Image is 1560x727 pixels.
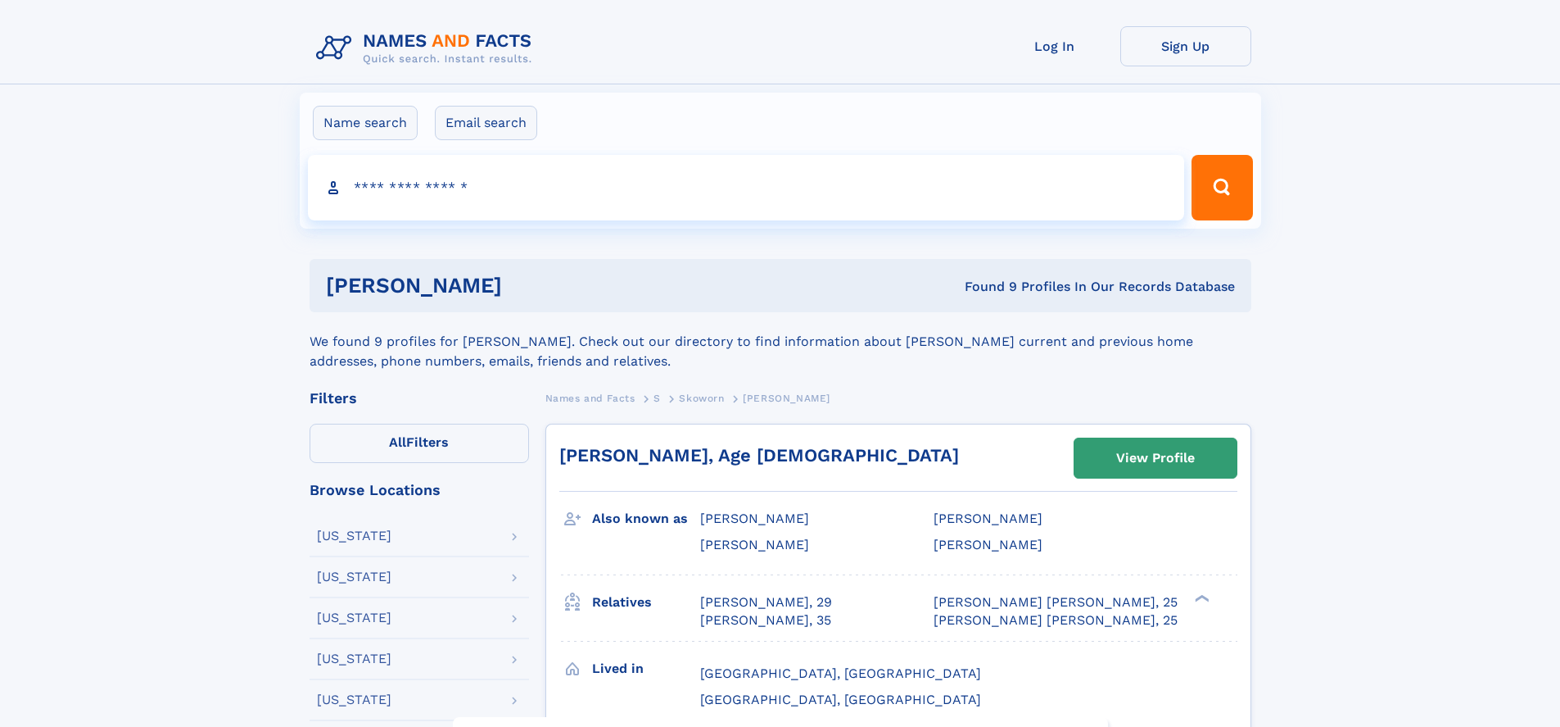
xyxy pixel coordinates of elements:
label: Email search [435,106,537,140]
a: [PERSON_NAME], 29 [700,593,832,611]
span: Skoworn [679,393,724,404]
div: ❯ [1191,593,1210,603]
a: Skoworn [679,388,724,408]
span: [PERSON_NAME] [700,537,809,552]
label: Name search [313,106,418,140]
span: [GEOGRAPHIC_DATA], [GEOGRAPHIC_DATA] [700,666,981,681]
a: [PERSON_NAME], 35 [700,611,831,629]
div: We found 9 profiles for [PERSON_NAME]. Check out our directory to find information about [PERSON_... [310,312,1251,371]
a: [PERSON_NAME], Age [DEMOGRAPHIC_DATA] [559,445,959,466]
div: [US_STATE] [317,529,391,543]
h3: Relatives [592,588,700,616]
a: Log In [989,26,1120,66]
div: Filters [310,391,529,406]
span: [GEOGRAPHIC_DATA], [GEOGRAPHIC_DATA] [700,692,981,707]
span: [PERSON_NAME] [934,537,1042,552]
a: [PERSON_NAME] [PERSON_NAME], 25 [934,611,1178,629]
div: View Profile [1116,439,1195,477]
h3: Lived in [592,655,700,683]
span: [PERSON_NAME] [743,393,830,404]
span: All [389,434,406,450]
h3: Also known as [592,505,700,533]
div: Browse Locations [310,483,529,498]
div: [US_STATE] [317,652,391,666]
div: Found 9 Profiles In Our Records Database [733,278,1235,296]
button: Search Button [1191,155,1252,220]
input: search input [308,155,1185,220]
div: [US_STATE] [317,570,391,584]
a: View Profile [1074,438,1237,478]
div: [US_STATE] [317,693,391,707]
span: [PERSON_NAME] [700,511,809,526]
div: [US_STATE] [317,611,391,625]
h1: [PERSON_NAME] [326,275,734,296]
a: [PERSON_NAME] [PERSON_NAME], 25 [934,593,1178,611]
img: Logo Names and Facts [310,26,545,70]
span: S [653,393,661,404]
a: Sign Up [1120,26,1251,66]
span: [PERSON_NAME] [934,511,1042,526]
label: Filters [310,424,529,463]
a: Names and Facts [545,388,635,408]
a: S [653,388,661,408]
